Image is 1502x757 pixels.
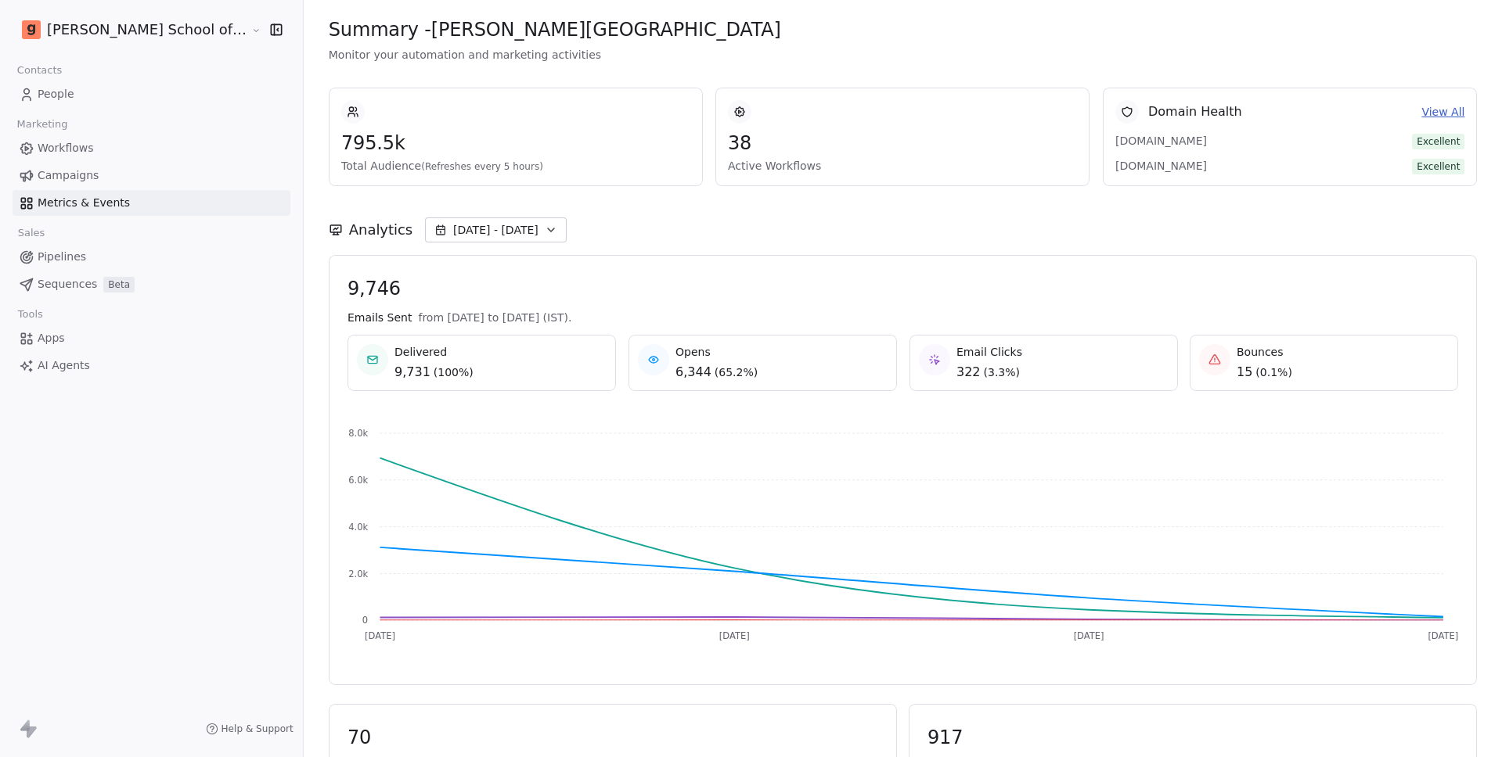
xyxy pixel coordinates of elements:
tspan: 8.0k [348,428,368,439]
tspan: [DATE] [719,630,750,641]
a: Workflows [13,135,290,161]
span: Excellent [1412,159,1464,174]
span: Excellent [1412,134,1464,149]
tspan: 2.0k [348,569,368,579]
span: [PERSON_NAME] School of Finance LLP [47,20,247,40]
span: 70 [348,726,878,749]
span: Summary - [PERSON_NAME][GEOGRAPHIC_DATA] [329,18,781,41]
span: 9,746 [348,277,1458,300]
span: Opens [675,344,758,360]
tspan: 6.0k [348,475,368,486]
tspan: 0 [362,615,368,626]
span: 795.5k [341,131,690,155]
span: Emails Sent [348,310,412,325]
span: Campaigns [38,167,99,184]
span: Active Workflows [728,158,1077,174]
span: AI Agents [38,357,90,374]
span: Sales [11,221,52,245]
span: People [38,86,74,102]
span: ( 100% ) [434,364,474,380]
span: (Refreshes every 5 hours) [421,161,543,172]
span: Help & Support [222,723,294,735]
button: [PERSON_NAME] School of Finance LLP [19,16,240,43]
span: Email Clicks [956,344,1021,360]
span: 15 [1237,363,1252,382]
a: Help & Support [206,723,294,735]
span: Delivered [394,344,474,360]
span: Marketing [10,113,74,136]
a: AI Agents [13,353,290,378]
span: 917 [927,726,1458,749]
tspan: [DATE] [1074,630,1104,641]
span: 6,344 [675,363,711,382]
a: Pipelines [13,244,290,270]
a: Metrics & Events [13,190,290,216]
span: from [DATE] to [DATE] (IST). [418,310,571,325]
span: [DOMAIN_NAME] [1115,133,1225,149]
span: ( 0.1% ) [1256,364,1293,380]
span: Workflows [38,140,94,156]
span: ( 3.3% ) [983,364,1020,380]
a: Apps [13,325,290,351]
span: Tools [11,303,49,326]
span: 38 [728,131,1077,155]
span: Analytics [349,220,412,240]
span: Pipelines [38,249,86,265]
span: 9,731 [394,363,430,382]
span: Sequences [38,276,97,292]
span: Apps [38,330,65,346]
span: Monitor your automation and marketing activities [329,47,1477,63]
img: Goela%20School%20Logos%20(4).png [22,20,41,39]
span: Bounces [1237,344,1292,360]
span: Total Audience [341,158,690,174]
button: [DATE] - [DATE] [425,217,567,242]
tspan: 4.0k [348,522,368,533]
span: ( 65.2% ) [714,364,757,380]
span: Contacts [10,59,69,82]
tspan: [DATE] [365,630,395,641]
span: [DATE] - [DATE] [453,222,538,238]
span: Beta [103,277,135,292]
span: 322 [956,363,980,382]
span: Metrics & Events [38,195,130,211]
a: Campaigns [13,163,290,188]
a: SequencesBeta [13,271,290,297]
a: People [13,81,290,107]
tspan: [DATE] [1428,630,1458,641]
span: Domain Health [1148,102,1242,121]
span: [DOMAIN_NAME] [1115,158,1225,174]
a: View All [1421,104,1464,120]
